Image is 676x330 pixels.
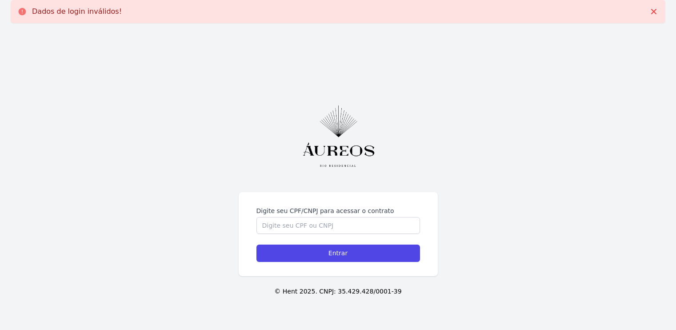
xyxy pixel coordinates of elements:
p: Dados de login inválidos! [32,7,122,16]
label: Digite seu CPF/CNPJ para acessar o contrato [256,206,420,215]
img: Vertical_Preto@4x.png [289,94,387,178]
p: © Hent 2025. CNPJ: 35.429.428/0001-39 [14,287,662,296]
input: Entrar [256,245,420,262]
input: Digite seu CPF ou CNPJ [256,217,420,234]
